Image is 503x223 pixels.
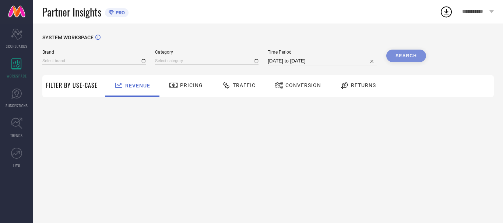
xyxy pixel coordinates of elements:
span: Brand [42,50,146,55]
span: Returns [351,82,376,88]
span: Traffic [233,82,256,88]
input: Select category [155,57,258,65]
span: Conversion [285,82,321,88]
span: SCORECARDS [6,43,28,49]
span: TRENDS [10,133,23,138]
span: SUGGESTIONS [6,103,28,108]
span: PRO [114,10,125,15]
span: WORKSPACE [7,73,27,79]
div: Open download list [440,5,453,18]
input: Select time period [268,57,377,65]
input: Select brand [42,57,146,65]
span: SYSTEM WORKSPACE [42,35,94,40]
span: Time Period [268,50,377,55]
span: Partner Insights [42,4,101,19]
span: Category [155,50,258,55]
span: Revenue [125,83,150,89]
span: Pricing [180,82,203,88]
span: Filter By Use-Case [46,81,98,90]
span: FWD [13,162,20,168]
